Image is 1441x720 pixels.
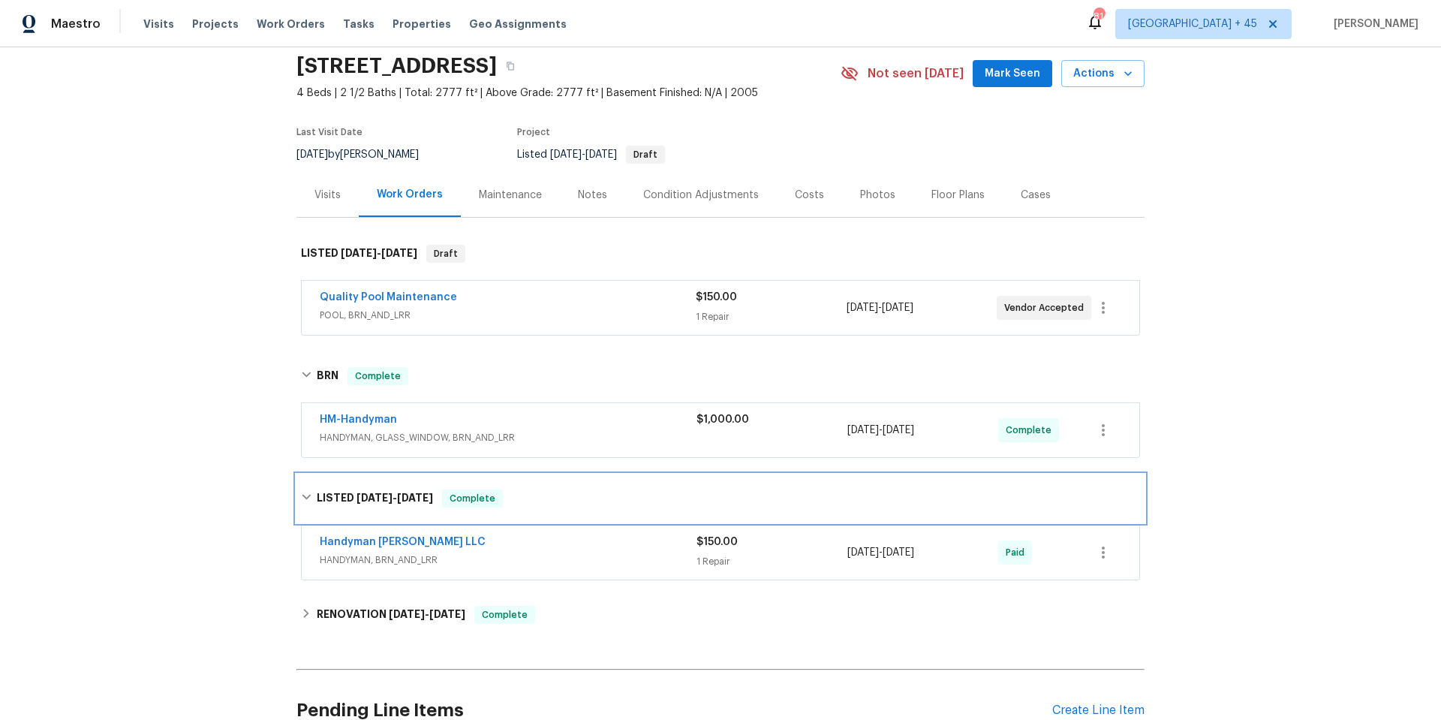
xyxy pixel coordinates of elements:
[320,537,486,547] a: Handyman [PERSON_NAME] LLC
[192,17,239,32] span: Projects
[1021,188,1051,203] div: Cases
[317,367,338,385] h6: BRN
[1061,60,1145,88] button: Actions
[296,146,437,164] div: by [PERSON_NAME]
[585,149,617,160] span: [DATE]
[381,248,417,258] span: [DATE]
[296,86,841,101] span: 4 Beds | 2 1/2 Baths | Total: 2777 ft² | Above Grade: 2777 ft² | Basement Finished: N/A | 2005
[578,188,607,203] div: Notes
[296,128,363,137] span: Last Visit Date
[973,60,1052,88] button: Mark Seen
[627,150,663,159] span: Draft
[356,493,433,503] span: -
[847,545,914,560] span: -
[320,308,696,323] span: POOL, BRN_AND_LRR
[1128,17,1257,32] span: [GEOGRAPHIC_DATA] + 45
[257,17,325,32] span: Work Orders
[301,245,417,263] h6: LISTED
[389,609,465,619] span: -
[847,547,879,558] span: [DATE]
[1073,65,1133,83] span: Actions
[696,554,847,569] div: 1 Repair
[314,188,341,203] div: Visits
[51,17,101,32] span: Maestro
[1094,9,1104,24] div: 814
[341,248,417,258] span: -
[349,369,407,384] span: Complete
[320,292,457,303] a: Quality Pool Maintenance
[377,187,443,202] div: Work Orders
[296,474,1145,523] div: LISTED [DATE]-[DATE]Complete
[444,491,501,506] span: Complete
[847,303,878,313] span: [DATE]
[296,597,1145,633] div: RENOVATION [DATE]-[DATE]Complete
[317,490,433,508] h6: LISTED
[341,248,377,258] span: [DATE]
[550,149,617,160] span: -
[696,309,846,324] div: 1 Repair
[296,59,497,74] h2: [STREET_ADDRESS]
[343,19,375,29] span: Tasks
[479,188,542,203] div: Maintenance
[517,149,665,160] span: Listed
[393,17,451,32] span: Properties
[868,66,964,81] span: Not seen [DATE]
[847,425,879,435] span: [DATE]
[429,609,465,619] span: [DATE]
[696,537,738,547] span: $150.00
[985,65,1040,83] span: Mark Seen
[847,423,914,438] span: -
[882,303,913,313] span: [DATE]
[860,188,895,203] div: Photos
[696,292,737,303] span: $150.00
[883,425,914,435] span: [DATE]
[1052,703,1145,718] div: Create Line Item
[497,53,524,80] button: Copy Address
[143,17,174,32] span: Visits
[1006,545,1030,560] span: Paid
[397,493,433,503] span: [DATE]
[320,553,696,568] span: HANDYMAN, BRN_AND_LRR
[517,128,550,137] span: Project
[428,246,464,261] span: Draft
[320,414,397,425] a: HM-Handyman
[795,188,824,203] div: Costs
[1006,423,1057,438] span: Complete
[1004,300,1090,315] span: Vendor Accepted
[317,606,465,624] h6: RENOVATION
[1328,17,1418,32] span: [PERSON_NAME]
[931,188,985,203] div: Floor Plans
[356,493,393,503] span: [DATE]
[296,149,328,160] span: [DATE]
[296,230,1145,278] div: LISTED [DATE]-[DATE]Draft
[320,430,696,445] span: HANDYMAN, GLASS_WINDOW, BRN_AND_LRR
[883,547,914,558] span: [DATE]
[847,300,913,315] span: -
[476,607,534,622] span: Complete
[389,609,425,619] span: [DATE]
[696,414,749,425] span: $1,000.00
[296,352,1145,400] div: BRN Complete
[550,149,582,160] span: [DATE]
[469,17,567,32] span: Geo Assignments
[643,188,759,203] div: Condition Adjustments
